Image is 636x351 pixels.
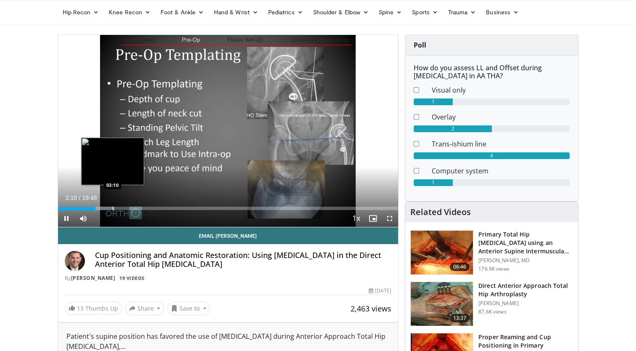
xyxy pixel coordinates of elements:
[65,274,392,282] div: By
[425,112,576,122] dd: Overlay
[478,308,506,315] p: 87.6K views
[407,4,443,21] a: Sports
[81,138,144,185] img: image.jpeg
[263,4,308,21] a: Pediatrics
[82,194,97,201] span: 19:48
[443,4,481,21] a: Trauma
[478,300,573,307] p: [PERSON_NAME]
[414,40,426,50] strong: Poll
[65,251,85,271] img: Avatar
[79,194,81,201] span: /
[410,282,573,326] a: 13:37 Direct Anterior Approach Total Hip Arthroplasty [PERSON_NAME] 87.6K views
[209,4,263,21] a: Hand & Wrist
[58,4,104,21] a: Hip Recon
[425,139,576,149] dd: Trans-ishium line
[410,207,471,217] h4: Related Videos
[478,282,573,298] h3: Direct Anterior Approach Total Hip Arthroplasty
[478,266,509,272] p: 176.9K views
[414,179,453,186] div: 1
[414,152,570,159] div: 4
[425,166,576,176] dd: Computer system
[125,302,164,315] button: Share
[411,282,473,326] img: 294118_0000_1.png.150x105_q85_crop-smart_upscale.jpg
[450,314,470,322] span: 13:37
[75,210,92,227] button: Mute
[481,4,524,21] a: Business
[66,194,77,201] span: 2:10
[104,4,156,21] a: Knee Recon
[156,4,209,21] a: Foot & Ankle
[77,304,84,312] span: 13
[117,274,148,282] a: 19 Videos
[450,263,470,271] span: 06:46
[414,125,492,132] div: 2
[478,257,573,264] p: [PERSON_NAME], MD
[58,210,75,227] button: Pause
[364,210,381,227] button: Enable picture-in-picture mode
[414,64,570,80] h6: How do you assess LL and Offset during [MEDICAL_DATA] in AA THA?
[374,4,407,21] a: Spine
[381,210,398,227] button: Fullscreen
[425,85,576,95] dd: Visual only
[167,302,210,315] button: Save to
[414,98,453,105] div: 1
[348,210,364,227] button: Playback Rate
[58,227,398,244] a: Email [PERSON_NAME]
[351,303,391,314] span: 2,463 views
[410,230,573,275] a: 06:46 Primary Total Hip [MEDICAL_DATA] using an Anterior Supine Intermuscula… [PERSON_NAME], MD 1...
[369,287,391,295] div: [DATE]
[58,207,398,210] div: Progress Bar
[478,230,573,255] h3: Primary Total Hip [MEDICAL_DATA] using an Anterior Supine Intermuscula…
[308,4,374,21] a: Shoulder & Elbow
[71,274,116,282] a: [PERSON_NAME]
[65,302,122,315] a: 13 Thumbs Up
[58,35,398,227] video-js: Video Player
[95,251,392,269] h4: Cup Positioning and Anatomic Restoration: Using [MEDICAL_DATA] in the Direct Anterior Total Hip [...
[411,231,473,274] img: 263423_3.png.150x105_q85_crop-smart_upscale.jpg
